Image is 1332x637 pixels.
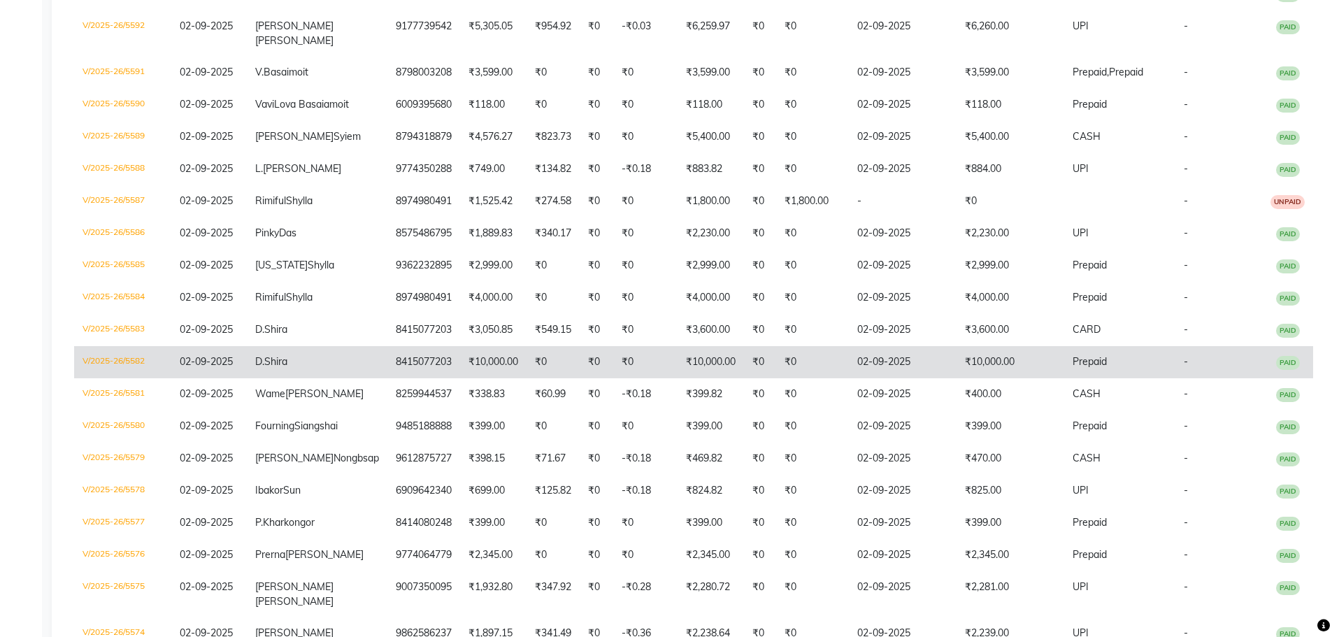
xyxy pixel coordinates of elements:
span: [PERSON_NAME] [255,20,334,32]
td: 9485188888 [387,410,460,443]
span: 02-09-2025 [180,20,233,32]
td: 8798003208 [387,57,460,89]
td: ₹2,345.00 [460,539,527,571]
td: ₹0 [580,378,613,410]
td: 8414080248 [387,507,460,539]
td: ₹347.92 [527,571,580,617]
span: Prepaid [1073,548,1107,561]
td: 8794318879 [387,121,460,153]
span: Pinky [255,227,279,239]
td: ₹0 [776,571,849,617]
td: V/2025-26/5582 [74,346,171,378]
td: 9177739542 [387,10,460,57]
td: ₹0 [580,217,613,250]
td: ₹3,599.00 [957,57,1064,89]
td: ₹3,599.00 [460,57,527,89]
td: ₹0 [580,507,613,539]
span: Prepaid [1073,355,1107,368]
td: ₹2,345.00 [957,539,1064,571]
td: ₹10,000.00 [460,346,527,378]
td: ₹125.82 [527,475,580,507]
td: 02-09-2025 [849,57,957,89]
td: ₹2,345.00 [678,539,744,571]
td: ₹0 [744,57,776,89]
td: ₹0 [744,443,776,475]
td: V/2025-26/5587 [74,185,171,217]
td: ₹3,599.00 [678,57,744,89]
span: 02-09-2025 [180,548,233,561]
td: V/2025-26/5590 [74,89,171,121]
td: ₹0 [580,57,613,89]
td: V/2025-26/5589 [74,121,171,153]
td: ₹0 [613,507,678,539]
td: ₹2,230.00 [957,217,1064,250]
span: - [1184,194,1188,207]
td: ₹400.00 [957,378,1064,410]
span: 02-09-2025 [180,420,233,432]
td: ₹6,259.97 [678,10,744,57]
td: 8974980491 [387,185,460,217]
td: V/2025-26/5578 [74,475,171,507]
span: Rimiful [255,291,286,303]
td: ₹399.00 [460,507,527,539]
td: ₹3,050.85 [460,314,527,346]
td: ₹118.00 [678,89,744,121]
td: ₹0 [613,57,678,89]
td: ₹0 [776,346,849,378]
span: PAID [1276,292,1300,306]
td: ₹0 [744,475,776,507]
td: ₹749.00 [460,153,527,185]
td: 02-09-2025 [849,410,957,443]
td: ₹6,260.00 [957,10,1064,57]
td: ₹0 [580,314,613,346]
td: ₹399.82 [678,378,744,410]
td: - [849,185,957,217]
td: ₹0 [776,57,849,89]
td: 6009395680 [387,89,460,121]
span: PAID [1276,227,1300,241]
td: ₹1,889.83 [460,217,527,250]
td: V/2025-26/5588 [74,153,171,185]
span: UPI [1073,227,1089,239]
span: PAID [1276,485,1300,499]
td: 02-09-2025 [849,10,957,57]
td: ₹2,999.00 [957,250,1064,282]
span: Prepaid [1073,516,1107,529]
td: ₹340.17 [527,217,580,250]
span: - [1184,291,1188,303]
td: ₹0 [613,121,678,153]
td: ₹0 [744,378,776,410]
td: ₹10,000.00 [957,346,1064,378]
span: PAID [1276,388,1300,402]
span: 02-09-2025 [180,130,233,143]
span: Shira [264,323,287,336]
span: Sun [283,484,301,496]
td: ₹2,230.00 [678,217,744,250]
td: ₹0 [580,121,613,153]
td: ₹0 [613,250,678,282]
td: ₹1,800.00 [678,185,744,217]
td: ₹5,305.05 [460,10,527,57]
td: ₹0 [776,443,849,475]
span: Ibakor [255,484,283,496]
td: 02-09-2025 [849,314,957,346]
td: ₹0 [527,507,580,539]
span: 02-09-2025 [180,259,233,271]
td: ₹0 [580,250,613,282]
span: P. [255,516,263,529]
td: 02-09-2025 [849,89,957,121]
td: ₹399.00 [957,410,1064,443]
span: CARD [1073,323,1101,336]
td: ₹0 [776,539,849,571]
span: [PERSON_NAME] [285,548,364,561]
td: ₹2,280.72 [678,571,744,617]
span: - [1184,130,1188,143]
td: ₹0 [580,443,613,475]
span: 02-09-2025 [180,98,233,110]
span: PAID [1276,163,1300,177]
td: ₹1,800.00 [776,185,849,217]
td: 02-09-2025 [849,121,957,153]
span: PAID [1276,20,1300,34]
td: ₹0 [744,185,776,217]
span: - [1184,516,1188,529]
